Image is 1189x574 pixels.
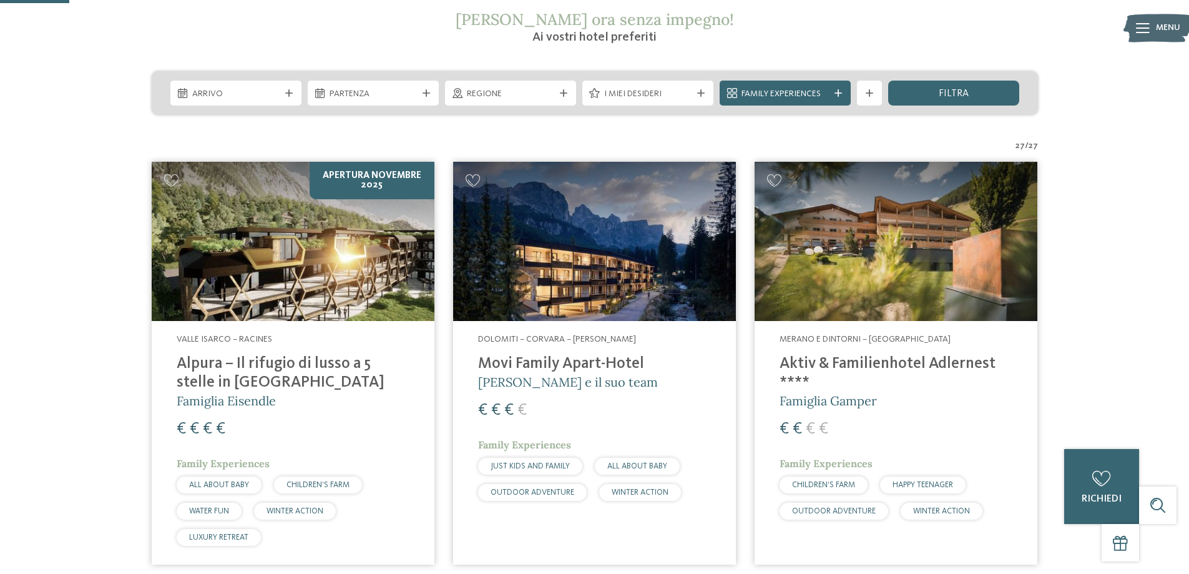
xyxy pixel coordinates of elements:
[1015,140,1025,152] span: 27
[1029,140,1038,152] span: 27
[190,421,199,437] span: €
[152,162,434,565] a: Cercate un hotel per famiglie? Qui troverete solo i migliori! Apertura novembre 2025 Valle Isarco...
[913,507,970,515] span: WINTER ACTION
[177,335,272,344] span: Valle Isarco – Racines
[755,162,1037,565] a: Cercate un hotel per famiglie? Qui troverete solo i migliori! Merano e dintorni – [GEOGRAPHIC_DAT...
[467,88,554,101] span: Regione
[189,507,229,515] span: WATER FUN
[939,89,969,99] span: filtra
[792,507,876,515] span: OUTDOOR ADVENTURE
[741,88,829,101] span: Family Experiences
[780,393,877,408] span: Famiglia Gamper
[267,507,323,515] span: WINTER ACTION
[780,335,951,344] span: Merano e dintorni – [GEOGRAPHIC_DATA]
[453,162,736,321] img: Cercate un hotel per famiglie? Qui troverete solo i migliori!
[517,402,527,418] span: €
[491,402,501,418] span: €
[806,421,815,437] span: €
[177,393,276,408] span: Famiglia Eisendle
[780,421,789,437] span: €
[491,462,570,470] span: JUST KIDS AND FAMILY
[189,533,248,542] span: LUXURY RETREAT
[192,88,280,101] span: Arrivo
[330,88,417,101] span: Partenza
[1082,494,1122,504] span: richiedi
[177,457,270,470] span: Family Experiences
[177,355,409,392] h4: Alpura – Il rifugio di lusso a 5 stelle in [GEOGRAPHIC_DATA]
[612,488,668,497] span: WINTER ACTION
[1025,140,1029,152] span: /
[532,31,657,44] span: Ai vostri hotel preferiti
[203,421,212,437] span: €
[478,402,487,418] span: €
[893,481,953,489] span: HAPPY TEENAGER
[504,402,514,418] span: €
[793,421,802,437] span: €
[780,355,1012,392] h4: Aktiv & Familienhotel Adlernest ****
[819,421,828,437] span: €
[607,462,667,470] span: ALL ABOUT BABY
[478,355,711,374] h4: Movi Family Apart-Hotel
[1064,449,1139,524] a: richiedi
[177,421,186,437] span: €
[456,9,734,29] span: [PERSON_NAME] ora senza impegno!
[478,438,571,451] span: Family Experiences
[792,481,855,489] span: CHILDREN’S FARM
[491,488,574,497] span: OUTDOOR ADVENTURE
[286,481,350,489] span: CHILDREN’S FARM
[453,162,736,565] a: Cercate un hotel per famiglie? Qui troverete solo i migliori! Dolomiti – Corvara – [PERSON_NAME] ...
[478,335,636,344] span: Dolomiti – Corvara – [PERSON_NAME]
[478,374,658,390] span: [PERSON_NAME] e il suo team
[780,457,873,470] span: Family Experiences
[152,162,434,321] img: Cercate un hotel per famiglie? Qui troverete solo i migliori!
[216,421,225,437] span: €
[755,162,1037,321] img: Aktiv & Familienhotel Adlernest ****
[189,481,249,489] span: ALL ABOUT BABY
[604,88,692,101] span: I miei desideri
